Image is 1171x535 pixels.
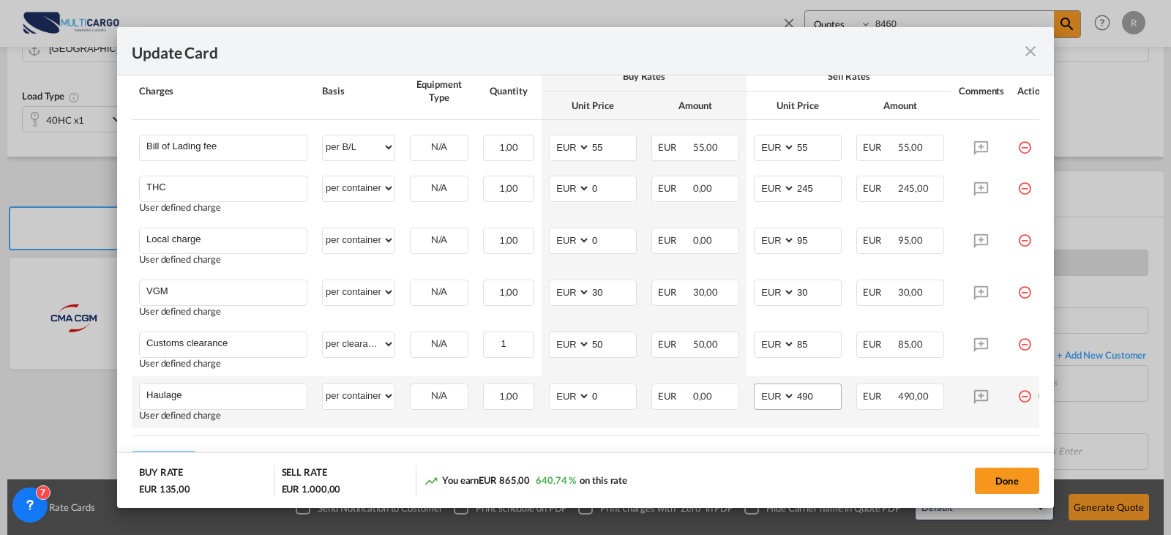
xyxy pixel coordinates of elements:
div: User defined charge [139,358,307,369]
md-input-container: VGM [140,280,307,302]
div: Buy Rates [549,70,739,83]
div: Basis [322,84,395,97]
div: BUY RATE [139,465,183,482]
input: 55 [796,135,841,157]
div: N/A [411,332,468,355]
th: Unit Price [747,91,849,120]
input: 95 [796,228,841,250]
span: 640,74 % [536,474,576,486]
div: Equipment Type [410,78,468,104]
th: Action [1010,62,1059,119]
md-input-container: Haulage [140,384,307,406]
md-icon: icon-plus-circle-outline green-400-fg [1037,384,1052,398]
div: User defined charge [139,254,307,265]
md-input-container: Bill of Lading fee [140,135,307,157]
input: 0 [591,176,636,198]
th: Comments [951,62,1010,119]
md-icon: icon-close fg-AAA8AD m-0 pointer [1022,42,1039,60]
input: 85 [796,332,841,354]
md-input-container: THC [140,176,307,198]
div: N/A [411,176,468,199]
th: Amount [849,91,951,120]
span: 85,00 [898,338,924,350]
input: 50 [591,332,636,354]
input: 30 [796,280,841,302]
div: User defined charge [139,410,307,421]
span: EUR [658,338,691,350]
input: Charge Name [146,228,307,250]
span: EUR [863,234,896,246]
span: 1,00 [499,390,519,402]
span: 245,00 [898,182,929,194]
span: EUR [658,234,691,246]
div: N/A [411,384,468,407]
div: Sell Rates [754,70,944,83]
span: 0,00 [693,390,713,402]
select: per container [323,176,394,200]
div: EUR 1.000,00 [282,482,341,495]
div: SELL RATE [282,465,327,482]
span: EUR [658,390,691,402]
span: EUR [863,338,896,350]
div: N/A [411,135,468,158]
input: 490 [796,384,841,406]
span: EUR [658,286,691,298]
md-icon: icon-minus-circle-outline red-400-fg [1017,384,1032,398]
span: EUR [658,182,691,194]
md-input-container: Local charge [140,228,307,250]
span: 0,00 [693,182,713,194]
span: EUR 865,00 [479,474,530,486]
select: per container [323,228,394,252]
md-dialog: Update CardPort of ... [117,27,1054,509]
div: You earn on this rate [424,474,627,489]
input: Charge Name [146,135,307,157]
md-icon: icon-minus-circle-outline red-400-fg [1017,280,1032,294]
div: User defined charge [139,202,307,213]
span: EUR [863,390,896,402]
span: 1,00 [499,182,519,194]
span: 0,00 [693,234,713,246]
span: 1,00 [499,286,519,298]
div: User defined charge [139,306,307,317]
span: EUR [863,286,896,298]
span: 55,00 [898,141,924,153]
span: 30,00 [898,286,924,298]
button: Add Leg [132,451,196,477]
md-icon: icon-minus-circle-outline red-400-fg [1017,228,1032,242]
input: Charge Name [146,332,307,354]
md-icon: icon-minus-circle-outline red-400-fg [1017,176,1032,190]
div: EUR 135,00 [139,482,190,495]
input: 30 [591,280,636,302]
input: Charge Name [146,176,307,198]
input: Quantity [485,332,534,354]
md-icon: icon-trending-up [424,474,438,488]
span: 50,00 [693,338,719,350]
span: 30,00 [693,286,719,298]
span: EUR [863,141,896,153]
span: 95,00 [898,234,924,246]
div: N/A [411,280,468,303]
div: Charges [139,84,307,97]
select: per clearance [323,332,394,356]
button: Done [975,468,1039,494]
div: Update Card [132,42,1022,60]
input: 0 [591,228,636,250]
th: Unit Price [542,91,644,120]
input: 55 [591,135,636,157]
span: 1,00 [499,234,519,246]
input: 245 [796,176,841,198]
input: Charge Name [146,384,307,406]
input: 0 [591,384,636,406]
select: per container [323,384,394,408]
span: EUR [863,182,896,194]
span: 490,00 [898,390,929,402]
input: Charge Name [146,280,307,302]
md-input-container: Customs clearance [140,332,307,354]
div: Quantity [483,84,534,97]
span: EUR [658,141,691,153]
div: N/A [411,228,468,251]
md-icon: icon-minus-circle-outline red-400-fg [1017,332,1032,346]
span: 1,00 [499,141,519,153]
th: Amount [644,91,747,120]
span: 55,00 [693,141,719,153]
